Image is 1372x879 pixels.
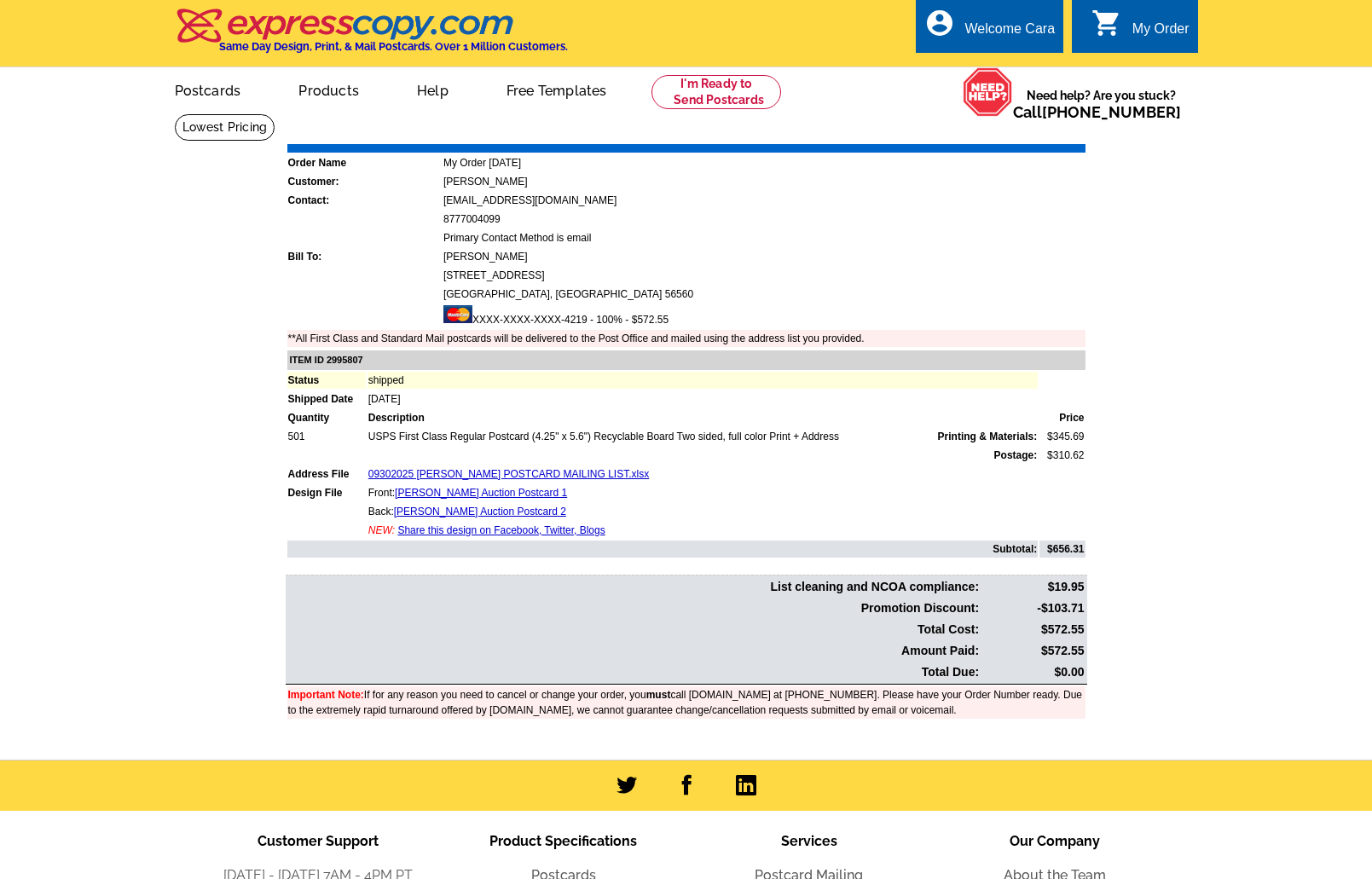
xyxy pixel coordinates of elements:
[1042,103,1181,121] a: [PHONE_NUMBER]
[981,662,1085,682] td: $0.00
[1010,833,1100,849] span: Our Company
[981,641,1085,661] td: $572.55
[994,449,1038,461] strong: Postage:
[1013,103,1181,121] span: Call
[287,372,366,389] td: Status
[287,466,366,483] td: Address File
[1039,409,1085,426] td: Price
[287,154,441,171] td: Order Name
[258,833,379,849] span: Customer Support
[287,599,981,618] td: Promotion Discount:
[1013,87,1190,121] span: Need help? Are you stuck?
[148,69,269,109] a: Postcards
[287,428,366,445] td: 501
[288,689,364,701] font: Important Note:
[368,484,1039,501] td: Front:
[287,248,441,265] td: Bill To:
[981,620,1085,639] td: $572.55
[965,21,1056,45] div: Welcome Cara
[924,8,955,38] i: account_circle
[368,468,649,480] a: 09302025 [PERSON_NAME] POSTCARD MAILING LIST.xlsx
[287,330,1085,347] td: **All First Class and Standard Mail postcards will be delivered to the Post Office and mailed usi...
[287,686,1085,719] td: If for any reason you need to cancel or change your order, you call [DOMAIN_NAME] at [PHONE_NUMBE...
[271,69,386,109] a: Products
[287,641,981,661] td: Amount Paid:
[219,40,568,53] h4: Same Day Design, Print, & Mail Postcards. Over 1 Million Customers.
[287,484,366,501] td: Design File
[287,350,1085,370] td: ITEM ID 2995807
[390,69,476,109] a: Help
[287,662,981,682] td: Total Due:
[287,620,981,639] td: Total Cost:
[368,390,1039,408] td: [DATE]
[443,173,1085,190] td: [PERSON_NAME]
[479,69,634,109] a: Free Templates
[1039,428,1085,445] td: $345.69
[287,409,366,426] td: Quantity
[963,67,1013,117] img: help
[287,390,366,408] td: Shipped Date
[395,487,567,499] a: [PERSON_NAME] Auction Postcard 1
[368,372,1039,389] td: shipped
[489,833,637,849] span: Product Specifications
[1091,19,1190,40] a: shopping_cart My Order
[394,506,566,518] a: [PERSON_NAME] Auction Postcard 2
[368,409,1039,426] td: Description
[443,154,1085,171] td: My Order [DATE]
[175,20,568,53] a: Same Day Design, Print, & Mail Postcards. Over 1 Million Customers.
[1039,541,1085,558] td: $656.31
[443,304,1085,328] td: XXXX-XXXX-XXXX-4219 - 100% - $572.55
[646,689,671,701] b: must
[368,428,1039,445] td: USPS First Class Regular Postcard (4.25" x 5.6") Recyclable Board Two sided, full color Print + A...
[1091,8,1122,38] i: shopping_cart
[938,429,1038,444] span: Printing & Materials:
[443,248,1085,265] td: [PERSON_NAME]
[443,211,1085,228] td: 8777004099
[1132,21,1190,45] div: My Order
[287,541,1039,558] td: Subtotal:
[981,599,1085,618] td: -$103.71
[443,192,1085,209] td: [EMAIL_ADDRESS][DOMAIN_NAME]
[443,267,1085,284] td: [STREET_ADDRESS]
[397,524,605,536] a: Share this design on Facebook, Twitter, Blogs
[1039,447,1085,464] td: $310.62
[443,305,472,323] img: mast.gif
[781,833,837,849] span: Services
[368,524,395,536] span: NEW:
[981,577,1085,597] td: $19.95
[368,503,1039,520] td: Back:
[287,577,981,597] td: List cleaning and NCOA compliance:
[443,229,1085,246] td: Primary Contact Method is email
[287,173,441,190] td: Customer:
[443,286,1085,303] td: [GEOGRAPHIC_DATA], [GEOGRAPHIC_DATA] 56560
[287,192,441,209] td: Contact:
